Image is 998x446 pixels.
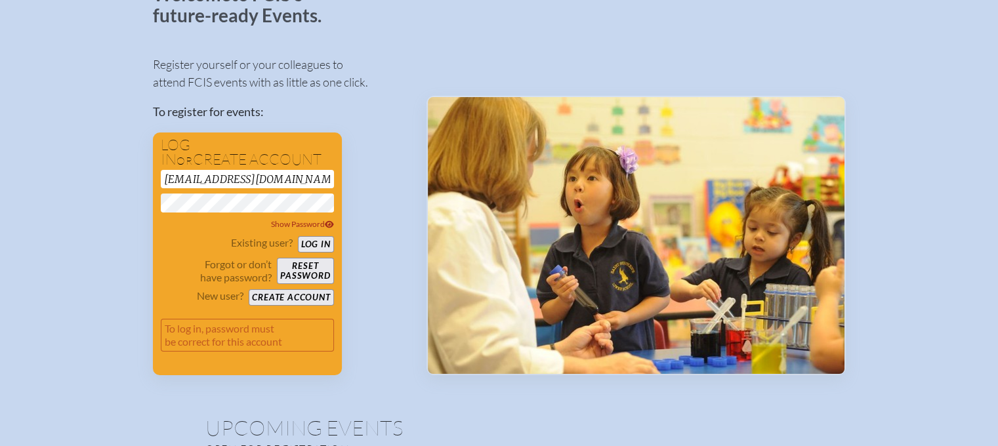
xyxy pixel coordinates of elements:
button: Log in [298,236,334,253]
p: New user? [197,289,243,302]
h1: Upcoming Events [205,417,793,438]
button: Resetpassword [277,258,333,284]
p: Register yourself or your colleagues to attend FCIS events with as little as one click. [153,56,405,91]
span: Show Password [271,219,334,229]
p: Forgot or don’t have password? [161,258,272,284]
p: Existing user? [231,236,293,249]
p: To log in, password must be correct for this account [161,319,334,352]
button: Create account [249,289,333,306]
span: or [177,154,193,167]
p: To register for events: [153,103,405,121]
img: Events [428,97,844,374]
input: Email [161,170,334,188]
h1: Log in create account [161,138,334,167]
